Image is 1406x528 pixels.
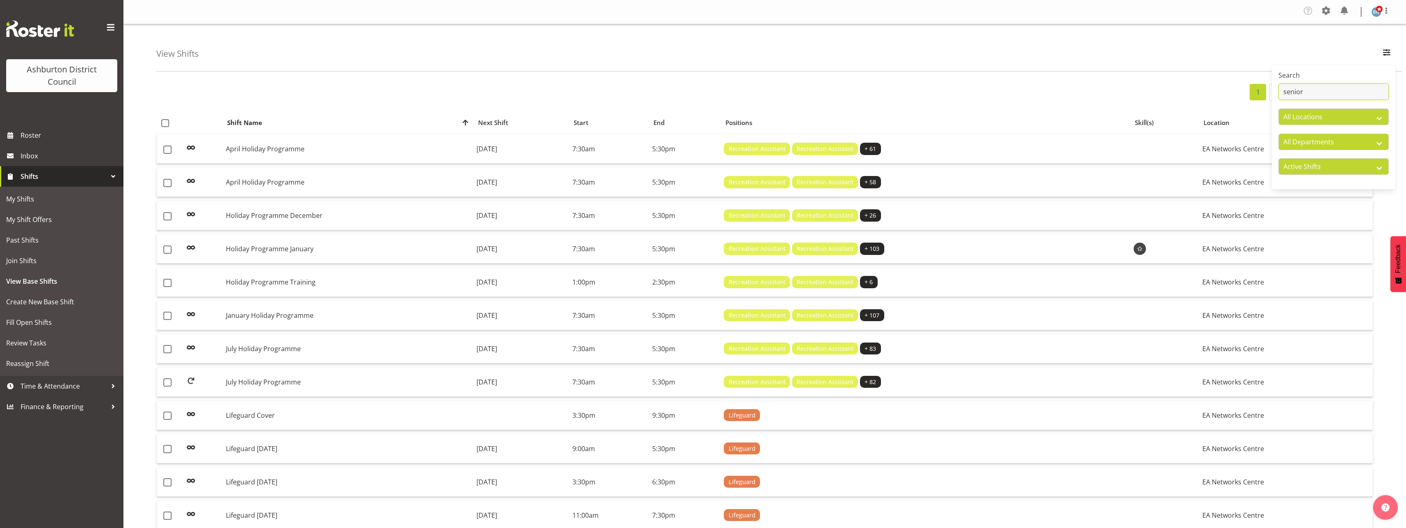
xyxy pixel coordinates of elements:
[473,168,569,197] td: [DATE]
[797,144,853,153] span: Recreation Assistant
[473,434,569,463] td: [DATE]
[1202,178,1264,187] span: EA Networks Centre
[6,255,117,267] span: Join Shifts
[865,211,876,220] span: + 26
[2,250,121,271] a: Join Shifts
[478,118,565,127] div: Next Shift
[6,337,117,349] span: Review Tasks
[223,434,473,463] td: Lifeguard [DATE]
[797,344,853,353] span: Recreation Assistant
[6,316,117,329] span: Fill Open Shifts
[729,311,786,320] span: Recreation Assistant
[1269,84,1286,100] a: 2
[1202,477,1264,486] span: EA Networks Centre
[649,334,721,364] td: 5:30pm
[1371,7,1381,17] img: ellen-nicol5656.jpg
[1390,236,1406,292] button: Feedback - Show survey
[223,301,473,330] td: January Holiday Programme
[21,401,107,413] span: Finance & Reporting
[473,368,569,397] td: [DATE]
[6,357,117,370] span: Reassign Shift
[569,334,649,364] td: 7:30am
[2,271,121,292] a: View Base Shifts
[649,234,721,264] td: 5:30pm
[569,434,649,463] td: 9:00am
[21,170,107,183] span: Shifts
[14,63,109,88] div: Ashburton District Council
[865,311,879,320] span: + 107
[6,234,117,246] span: Past Shifts
[865,344,876,353] span: + 83
[21,380,107,392] span: Time & Attendance
[1202,211,1264,220] span: EA Networks Centre
[725,118,1126,127] div: Positions
[569,268,649,297] td: 1:00pm
[1278,83,1389,100] input: Search by name
[649,201,721,230] td: 5:30pm
[729,244,786,253] span: Recreation Assistant
[729,211,786,220] span: Recreation Assistant
[865,377,876,387] span: + 82
[473,334,569,364] td: [DATE]
[1278,70,1389,80] label: Search
[569,234,649,264] td: 7:30am
[569,168,649,197] td: 7:30am
[1202,511,1264,520] span: EA Networks Centre
[223,168,473,197] td: April Holiday Programme
[2,230,121,250] a: Past Shifts
[223,334,473,364] td: July Holiday Programme
[1204,118,1368,127] div: Location
[1378,45,1395,63] button: Filter Employees
[729,411,755,420] span: Lifeguard
[865,278,873,287] span: + 6
[865,144,876,153] span: + 61
[6,193,117,205] span: My Shifts
[473,134,569,164] td: [DATE]
[729,444,755,453] span: Lifeguard
[223,201,473,230] td: Holiday Programme December
[6,275,117,287] span: View Base Shifts
[649,168,721,197] td: 5:30pm
[223,234,473,264] td: Holiday Programme January
[21,150,119,162] span: Inbox
[1394,244,1402,273] span: Feedback
[649,301,721,330] td: 5:30pm
[1202,444,1264,453] span: EA Networks Centre
[729,344,786,353] span: Recreation Assistant
[223,368,473,397] td: July Holiday Programme
[156,49,199,58] h4: View Shifts
[473,268,569,297] td: [DATE]
[2,209,121,230] a: My Shift Offers
[1202,278,1264,287] span: EA Networks Centre
[649,468,721,497] td: 6:30pm
[653,118,716,127] div: End
[649,368,721,397] td: 5:30pm
[227,118,468,127] div: Shift Name
[865,244,879,253] span: + 103
[729,144,786,153] span: Recreation Assistant
[6,213,117,226] span: My Shift Offers
[729,477,755,486] span: Lifeguard
[1202,344,1264,353] span: EA Networks Centre
[569,134,649,164] td: 7:30am
[569,468,649,497] td: 3:30pm
[1135,118,1194,127] div: Skill(s)
[2,353,121,374] a: Reassign Shift
[2,333,121,353] a: Review Tasks
[2,189,121,209] a: My Shifts
[797,178,853,187] span: Recreation Assistant
[2,292,121,312] a: Create New Base Shift
[649,434,721,463] td: 5:30pm
[223,468,473,497] td: Lifeguard [DATE]
[569,201,649,230] td: 7:30am
[21,129,119,141] span: Roster
[649,134,721,164] td: 5:30pm
[1202,144,1264,153] span: EA Networks Centre
[2,312,121,333] a: Fill Open Shifts
[797,211,853,220] span: Recreation Assistant
[6,21,74,37] img: Rosterit website logo
[797,278,853,287] span: Recreation Assistant
[797,311,853,320] span: Recreation Assistant
[223,134,473,164] td: April Holiday Programme
[6,296,117,308] span: Create New Base Shift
